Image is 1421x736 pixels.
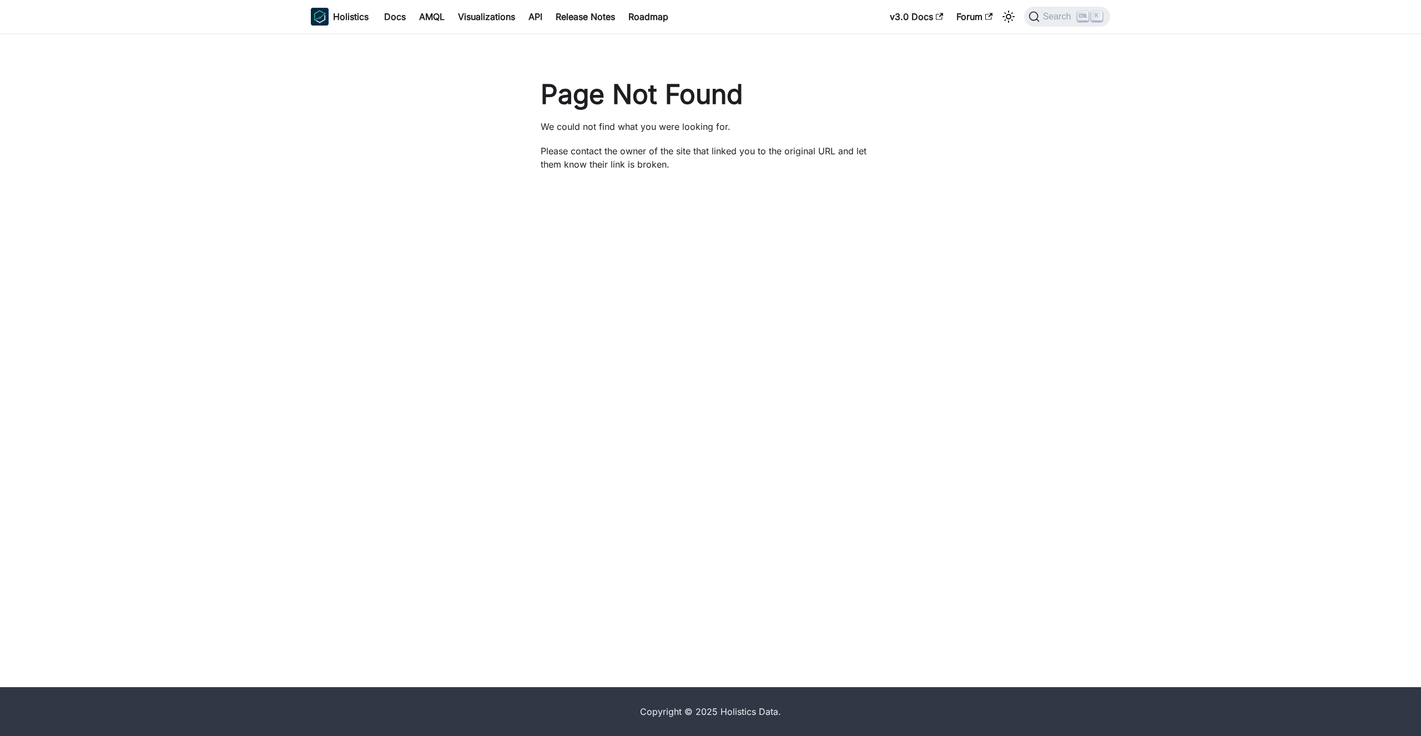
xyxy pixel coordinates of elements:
button: Switch between dark and light mode (currently light mode) [1000,8,1017,26]
h1: Page Not Found [541,78,880,111]
a: Docs [377,8,412,26]
img: Holistics [311,8,329,26]
p: We could not find what you were looking for. [541,120,880,133]
kbd: K [1091,11,1102,21]
div: Copyright © 2025 Holistics Data. [357,705,1064,718]
button: Search (Ctrl+K) [1024,7,1110,27]
a: AMQL [412,8,451,26]
a: HolisticsHolistics [311,8,369,26]
a: v3.0 Docs [883,8,950,26]
a: Visualizations [451,8,522,26]
a: Forum [950,8,999,26]
a: Roadmap [622,8,675,26]
a: API [522,8,549,26]
span: Search [1040,12,1078,22]
p: Please contact the owner of the site that linked you to the original URL and let them know their ... [541,144,880,171]
a: Release Notes [549,8,622,26]
b: Holistics [333,10,369,23]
